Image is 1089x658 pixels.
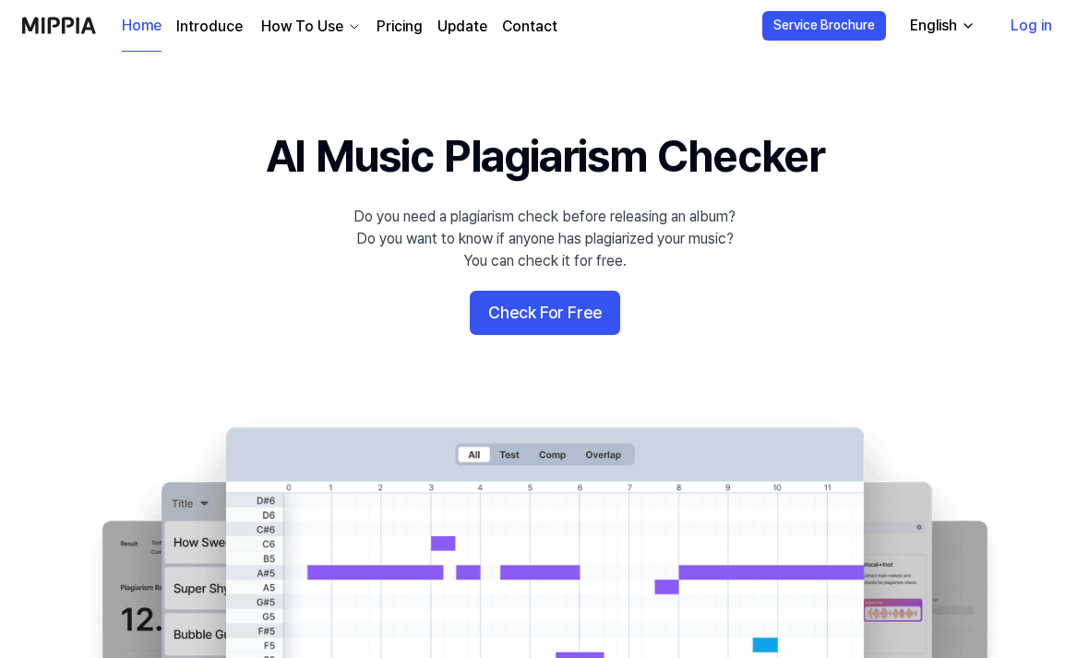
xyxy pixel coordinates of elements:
[257,16,362,38] button: How To Use
[906,15,961,37] div: English
[437,16,487,38] a: Update
[762,11,886,41] button: Service Brochure
[895,7,987,44] button: English
[502,16,557,38] a: Contact
[377,16,423,38] a: Pricing
[257,16,347,38] div: How To Use
[353,206,736,272] div: Do you need a plagiarism check before releasing an album? Do you want to know if anyone has plagi...
[176,16,243,38] a: Introduce
[122,1,162,52] a: Home
[266,126,824,187] h1: AI Music Plagiarism Checker
[470,291,620,335] button: Check For Free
